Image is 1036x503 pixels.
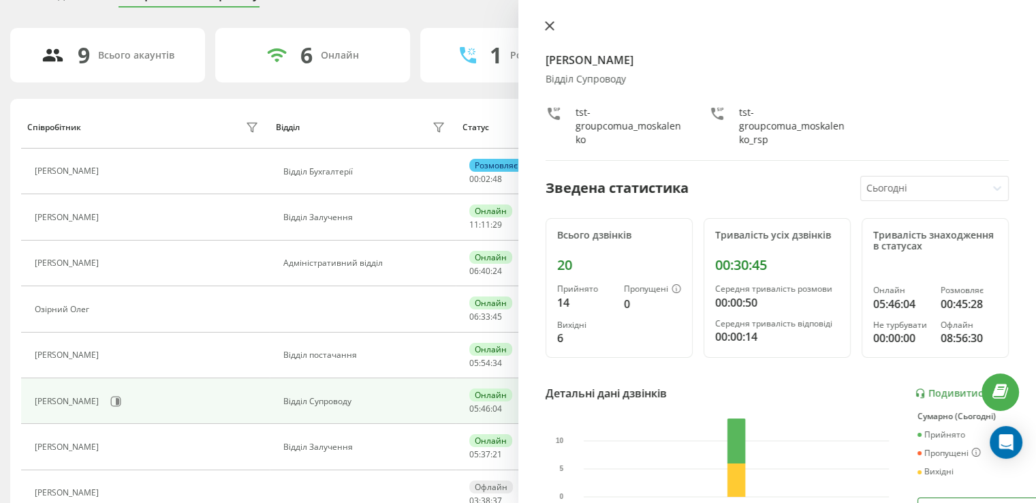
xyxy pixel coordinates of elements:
div: Онлайн [469,343,512,356]
span: 37 [481,448,490,460]
div: Прийнято [557,284,613,294]
div: : : [469,359,502,368]
div: [PERSON_NAME] [35,488,102,498]
div: 9 [78,42,90,68]
div: : : [469,312,502,322]
div: Онлайн [469,251,512,264]
div: 00:00:50 [715,294,839,311]
a: Подивитись звіт [915,388,1009,399]
div: Всього акаунтів [98,50,174,61]
div: [PERSON_NAME] [35,166,102,176]
span: 06 [469,265,479,277]
div: [PERSON_NAME] [35,397,102,406]
div: Відділ Супроводу [283,397,449,406]
div: Відділ [276,123,300,132]
div: : : [469,450,502,459]
span: 45 [492,311,502,322]
div: Співробітник [27,123,81,132]
div: tst-groupcomua_moskalenko_rsp [739,106,845,147]
span: 54 [481,357,490,369]
span: 29 [492,219,502,230]
div: Вихідні [917,467,954,476]
div: Пропущені [624,284,681,295]
div: Детальні дані дзвінків [546,385,667,401]
span: 11 [469,219,479,230]
div: Відділ постачання [283,350,449,360]
div: Розмовляють [510,50,576,61]
div: Зведена статистика [546,178,689,198]
div: [PERSON_NAME] [35,350,102,360]
div: Середня тривалість відповіді [715,319,839,329]
div: : : [469,174,502,184]
div: [PERSON_NAME] [35,442,102,452]
div: Онлайн [469,296,512,309]
div: Відділ Залучення [283,213,449,222]
div: Офлайн [941,320,997,330]
div: Відділ Бухгалтерії [283,167,449,177]
span: 02 [481,173,490,185]
div: Не турбувати [873,320,930,330]
div: 00:00:00 [873,330,930,346]
div: : : [469,404,502,414]
div: Онлайн [321,50,359,61]
div: 00:00:14 [715,329,839,345]
div: 14 [557,294,613,311]
div: : : [469,220,502,230]
div: Адміністративний відділ [283,258,449,268]
span: 06 [469,311,479,322]
text: 5 [559,465,563,472]
div: 6 [557,330,613,346]
div: 1 [490,42,502,68]
text: 10 [556,437,564,444]
span: 05 [469,403,479,414]
div: 05:46:04 [873,296,930,312]
div: Прийнято [917,430,965,440]
div: Тривалість усіх дзвінків [715,230,839,241]
span: 34 [492,357,502,369]
div: Всього дзвінків [557,230,681,241]
span: 48 [492,173,502,185]
span: 21 [492,448,502,460]
span: 05 [469,357,479,369]
div: Open Intercom Messenger [990,426,1022,459]
div: Онлайн [469,434,512,447]
div: 6 [300,42,313,68]
div: Вихідні [557,320,613,330]
div: Розмовляє [469,159,523,172]
span: 24 [492,265,502,277]
span: 33 [481,311,490,322]
span: 40 [481,265,490,277]
div: [PERSON_NAME] [35,213,102,222]
div: Онлайн [469,388,512,401]
div: 00:45:28 [941,296,997,312]
div: 00:30:45 [715,257,839,273]
div: Відділ Супроводу [546,74,1009,85]
h4: [PERSON_NAME] [546,52,1009,68]
div: Тривалість знаходження в статусах [873,230,997,253]
span: 05 [469,448,479,460]
div: Озірний Олег [35,305,93,314]
div: Офлайн [469,481,513,493]
div: 0 [624,296,681,312]
div: Онлайн [873,286,930,295]
div: Розмовляє [941,286,997,295]
div: Відділ Залучення [283,442,449,452]
text: 0 [559,493,563,500]
div: Середня тривалість розмови [715,284,839,294]
div: tst-groupcomua_moskalenko [576,106,682,147]
span: 04 [492,403,502,414]
span: 11 [481,219,490,230]
div: 08:56:30 [941,330,997,346]
div: Статус [462,123,489,132]
div: Пропущені [917,448,981,459]
span: 00 [469,173,479,185]
div: Онлайн [469,204,512,217]
div: 20 [557,257,681,273]
div: : : [469,266,502,276]
div: [PERSON_NAME] [35,258,102,268]
span: 46 [481,403,490,414]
